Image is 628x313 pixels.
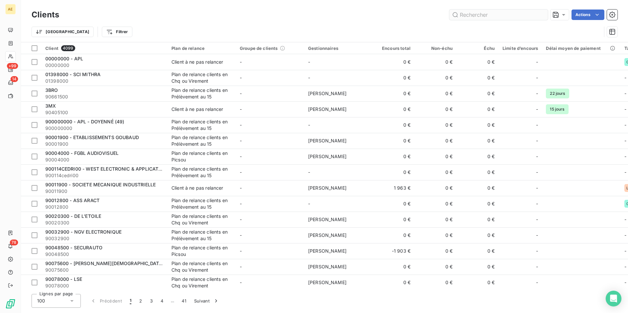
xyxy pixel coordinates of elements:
[536,200,538,207] span: -
[624,217,626,222] span: -
[536,74,538,81] span: -
[11,76,18,82] span: 14
[415,243,457,259] td: 0 €
[171,118,232,132] div: Plan de relance clients en Prélèvement au 15
[624,75,626,80] span: -
[45,251,164,258] span: 90048500
[5,299,16,309] img: Logo LeanPay
[624,91,626,96] span: -
[45,62,164,69] span: 00000000
[536,122,538,128] span: -
[240,75,242,80] span: -
[45,141,164,147] span: 90001900
[415,196,457,212] td: 0 €
[126,294,135,308] button: 1
[45,150,119,156] span: 90004000 - FGBL AUDIOVISUEL
[171,106,223,113] div: Client à ne pas relancer
[415,54,457,70] td: 0 €
[5,4,16,14] div: AE
[449,10,548,20] input: Rechercher
[240,46,278,51] span: Groupe de clients
[102,27,132,37] button: Filtrer
[37,298,45,304] span: 100
[45,135,139,140] span: 90001900 - ETABLISSEMENTS GOUBAUD
[308,185,347,191] span: [PERSON_NAME]
[457,180,499,196] td: 0 €
[536,185,538,191] span: -
[240,280,242,285] span: -
[45,109,164,116] span: 90405100
[372,133,415,149] td: 0 €
[372,259,415,275] td: 0 €
[546,89,569,98] span: 22 jours
[171,46,232,51] div: Plan de relance
[415,86,457,101] td: 0 €
[45,282,164,289] span: 90078000
[308,46,369,51] div: Gestionnaires
[308,232,347,238] span: [PERSON_NAME]
[240,91,242,96] span: -
[415,180,457,196] td: 0 €
[457,149,499,164] td: 0 €
[171,59,223,65] div: Client à ne pas relancer
[415,259,457,275] td: 0 €
[457,70,499,86] td: 0 €
[171,244,232,258] div: Plan de relance clients en Picsou
[624,169,626,175] span: -
[546,46,616,51] div: Délai moyen de paiement
[32,27,94,37] button: [GEOGRAPHIC_DATA]
[240,201,242,206] span: -
[457,117,499,133] td: 0 €
[624,138,626,143] span: -
[240,248,242,254] span: -
[536,263,538,270] span: -
[45,72,101,77] span: 01398000 - SCI MITHRA
[457,243,499,259] td: 0 €
[45,219,164,226] span: 90020300
[130,298,131,304] span: 1
[418,46,453,51] div: Non-échu
[240,169,242,175] span: -
[415,149,457,164] td: 0 €
[415,227,457,243] td: 0 €
[457,259,499,275] td: 0 €
[372,54,415,70] td: 0 €
[372,227,415,243] td: 0 €
[157,294,167,308] button: 4
[45,119,124,124] span: 900000000 - APL - DOYENNÉ (49)
[86,294,126,308] button: Précédent
[45,125,164,132] span: 900000000
[171,71,232,84] div: Plan de relance clients en Chq ou Virement
[308,201,310,206] span: -
[45,267,164,273] span: 90075600
[372,180,415,196] td: 1 963 €
[372,212,415,227] td: 0 €
[536,169,538,176] span: -
[45,166,170,172] span: 900114CEDRI00 - WEST ELECTRONIC & APPLICATIONS
[45,235,164,242] span: 90032900
[457,54,499,70] td: 0 €
[240,59,242,65] span: -
[45,46,58,51] span: Client
[240,154,242,159] span: -
[171,197,232,210] div: Plan de relance clients en Prélèvement au 15
[624,106,626,112] span: -
[45,56,83,61] span: 00000000 - APL
[536,106,538,113] span: -
[45,245,102,250] span: 90048500 - SECURAUTO
[536,153,538,160] span: -
[240,232,242,238] span: -
[308,248,347,254] span: [PERSON_NAME]
[536,90,538,97] span: -
[240,106,242,112] span: -
[536,248,538,254] span: -
[240,122,242,128] span: -
[415,275,457,290] td: 0 €
[61,45,75,51] span: 4099
[372,86,415,101] td: 0 €
[415,117,457,133] td: 0 €
[503,46,538,51] div: Limite d’encours
[45,78,164,84] span: 01398000
[171,134,232,147] div: Plan de relance clients en Prélèvement au 15
[171,213,232,226] div: Plan de relance clients en Chq ou Virement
